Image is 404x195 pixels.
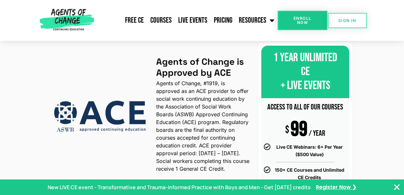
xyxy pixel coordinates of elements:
span: Enroll Now [288,16,317,25]
div: / YEAR [309,130,325,137]
nav: Menu [97,12,278,29]
button: Close Banner [393,183,401,191]
a: Live Events [175,12,211,29]
p: New LIVE CE event - Transformative and Trauma-informed Practice with Boys and Men - Get [DATE] cr... [48,183,311,191]
div: ACCESS TO ALL OF OUR COURSES [264,99,347,115]
a: Free CE [122,12,147,29]
a: Enroll Now [278,11,327,30]
span: $ [285,126,289,133]
div: 1 YEAR UNLIMITED CE + LIVE EVENTS [261,46,349,98]
p: Agents of Change, #1919, is approved as an ACE provider to offer social work continuing education... [156,79,250,173]
span: SIGN IN [338,18,356,23]
a: SIGN IN [328,13,367,28]
a: Register Now ❯ [316,184,356,191]
li: Live CE Webinars: 6+ Per Year ($500 Value) [264,143,347,158]
h4: Agents of Change is Approved by ACE [156,56,250,78]
div: 99 [291,126,307,133]
a: Courses [147,12,175,29]
a: Pricing [211,12,236,29]
li: 150+ CE Courses and Unlimited CE Credits [264,166,347,181]
a: Resources [236,12,278,29]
